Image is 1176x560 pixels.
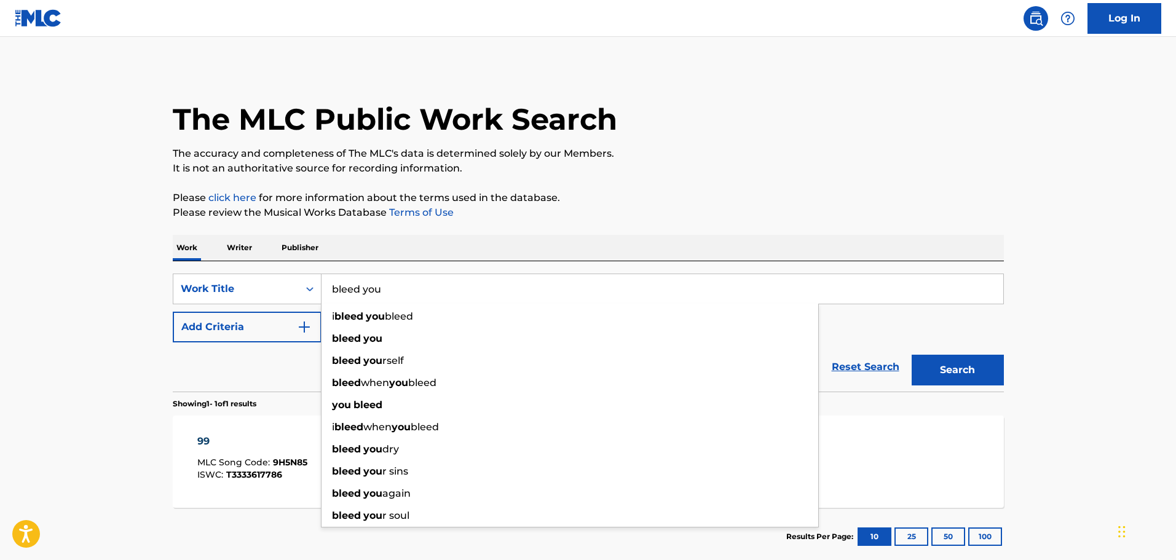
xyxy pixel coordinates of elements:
[389,377,408,388] strong: you
[278,235,322,261] p: Publisher
[912,355,1004,385] button: Search
[786,531,856,542] p: Results Per Page:
[332,377,361,388] strong: bleed
[15,9,62,27] img: MLC Logo
[173,101,617,138] h1: The MLC Public Work Search
[894,527,928,546] button: 25
[968,527,1002,546] button: 100
[332,510,361,521] strong: bleed
[1115,501,1176,560] iframe: Chat Widget
[382,465,408,477] span: r sins
[363,465,382,477] strong: you
[1024,6,1048,31] a: Public Search
[173,161,1004,176] p: It is not an authoritative source for recording information.
[408,377,436,388] span: bleed
[931,527,965,546] button: 50
[363,421,392,433] span: when
[1087,3,1161,34] a: Log In
[363,510,382,521] strong: you
[826,353,906,381] a: Reset Search
[382,487,411,499] span: again
[858,527,891,546] button: 10
[173,205,1004,220] p: Please review the Musical Works Database
[208,192,256,203] a: click here
[297,320,312,334] img: 9d2ae6d4665cec9f34b9.svg
[173,416,1004,508] a: 99MLC Song Code:9H5N85ISWC:T3333617786Writers (3)[PERSON_NAME] [PERSON_NAME] [PERSON_NAME], [PERS...
[223,235,256,261] p: Writer
[332,421,334,433] span: i
[411,421,439,433] span: bleed
[1060,11,1075,26] img: help
[363,333,382,344] strong: you
[392,421,411,433] strong: you
[382,355,404,366] span: rself
[363,487,382,499] strong: you
[173,146,1004,161] p: The accuracy and completeness of The MLC's data is determined solely by our Members.
[1028,11,1043,26] img: search
[361,377,389,388] span: when
[334,310,363,322] strong: bleed
[363,443,382,455] strong: you
[173,312,322,342] button: Add Criteria
[332,333,361,344] strong: bleed
[332,310,334,322] span: i
[382,510,409,521] span: r soul
[366,310,385,322] strong: you
[197,457,273,468] span: MLC Song Code :
[332,487,361,499] strong: bleed
[332,465,361,477] strong: bleed
[181,282,291,296] div: Work Title
[173,191,1004,205] p: Please for more information about the terms used in the database.
[173,235,201,261] p: Work
[173,398,256,409] p: Showing 1 - 1 of 1 results
[385,310,413,322] span: bleed
[1118,513,1126,550] div: Drag
[382,443,399,455] span: dry
[334,421,363,433] strong: bleed
[332,399,351,411] strong: you
[387,207,454,218] a: Terms of Use
[173,274,1004,392] form: Search Form
[1056,6,1080,31] div: Help
[197,469,226,480] span: ISWC :
[197,434,307,449] div: 99
[226,469,282,480] span: T3333617786
[353,399,382,411] strong: bleed
[273,457,307,468] span: 9H5N85
[332,355,361,366] strong: bleed
[363,355,382,366] strong: you
[332,443,361,455] strong: bleed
